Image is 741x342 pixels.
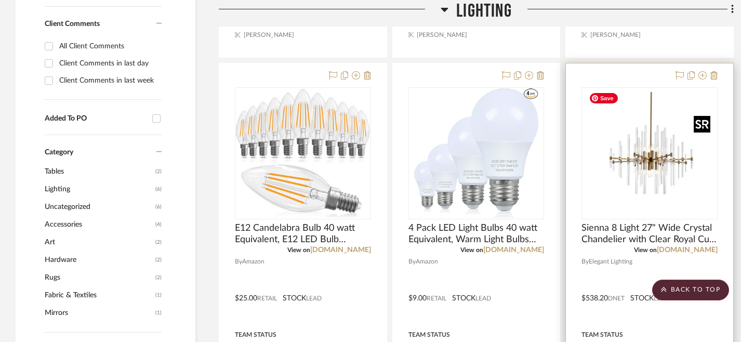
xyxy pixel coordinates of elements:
[155,199,162,215] span: (6)
[585,88,714,218] img: Sienna 8 Light 27" Wide Crystal Chandelier with Clear Royal Cut Crystals
[590,93,618,103] span: Save
[155,287,162,304] span: (1)
[45,180,153,198] span: Lighting
[310,246,371,254] a: [DOMAIN_NAME]
[235,222,371,245] span: E12 Candelabra Bulb 40 watt Equivalent, E12 LED Bulb Dimmable Chandelier Light Bulbs, B10 Candle ...
[460,247,483,253] span: View on
[657,246,718,254] a: [DOMAIN_NAME]
[287,247,310,253] span: View on
[45,251,153,269] span: Hardware
[45,20,100,28] span: Client Comments
[408,222,545,245] span: 4 Pack LED Light Bulbs 40 watt Equivalent, Warm Light Bulbs 2700K, E26 Medium Base, Standard A19 ...
[414,88,538,218] img: 4 Pack LED Light Bulbs 40 watt Equivalent, Warm Light Bulbs 2700K, E26 Medium Base, Standard A19 ...
[155,181,162,198] span: (6)
[581,257,589,267] span: By
[409,88,544,219] div: 0
[408,330,450,339] div: Team Status
[634,247,657,253] span: View on
[589,257,632,267] span: Elegant Lighting
[235,88,371,219] div: 0
[155,252,162,268] span: (2)
[155,234,162,251] span: (2)
[45,198,153,216] span: Uncategorized
[582,88,717,219] div: 0
[45,233,153,251] span: Art
[45,286,153,304] span: Fabric & Textiles
[155,269,162,286] span: (2)
[155,163,162,180] span: (2)
[45,114,147,123] div: Added To PO
[652,280,729,300] scroll-to-top-button: BACK TO TOP
[235,330,276,339] div: Team Status
[416,257,438,267] span: Amazon
[236,89,370,217] img: E12 Candelabra Bulb 40 watt Equivalent, E12 LED Bulb Dimmable Chandelier Light Bulbs, B10 Candle ...
[45,216,153,233] span: Accessories
[581,330,623,339] div: Team Status
[155,216,162,233] span: (4)
[59,38,159,55] div: All Client Comments
[155,305,162,321] span: (1)
[45,269,153,286] span: Rugs
[59,55,159,72] div: Client Comments in last day
[483,246,544,254] a: [DOMAIN_NAME]
[235,257,242,267] span: By
[45,163,153,180] span: Tables
[581,222,718,245] span: Sienna 8 Light 27" Wide Crystal Chandelier with Clear Royal Cut Crystals
[45,148,73,157] span: Category
[242,257,264,267] span: Amazon
[45,304,153,322] span: Mirrors
[408,257,416,267] span: By
[59,72,159,89] div: Client Comments in last week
